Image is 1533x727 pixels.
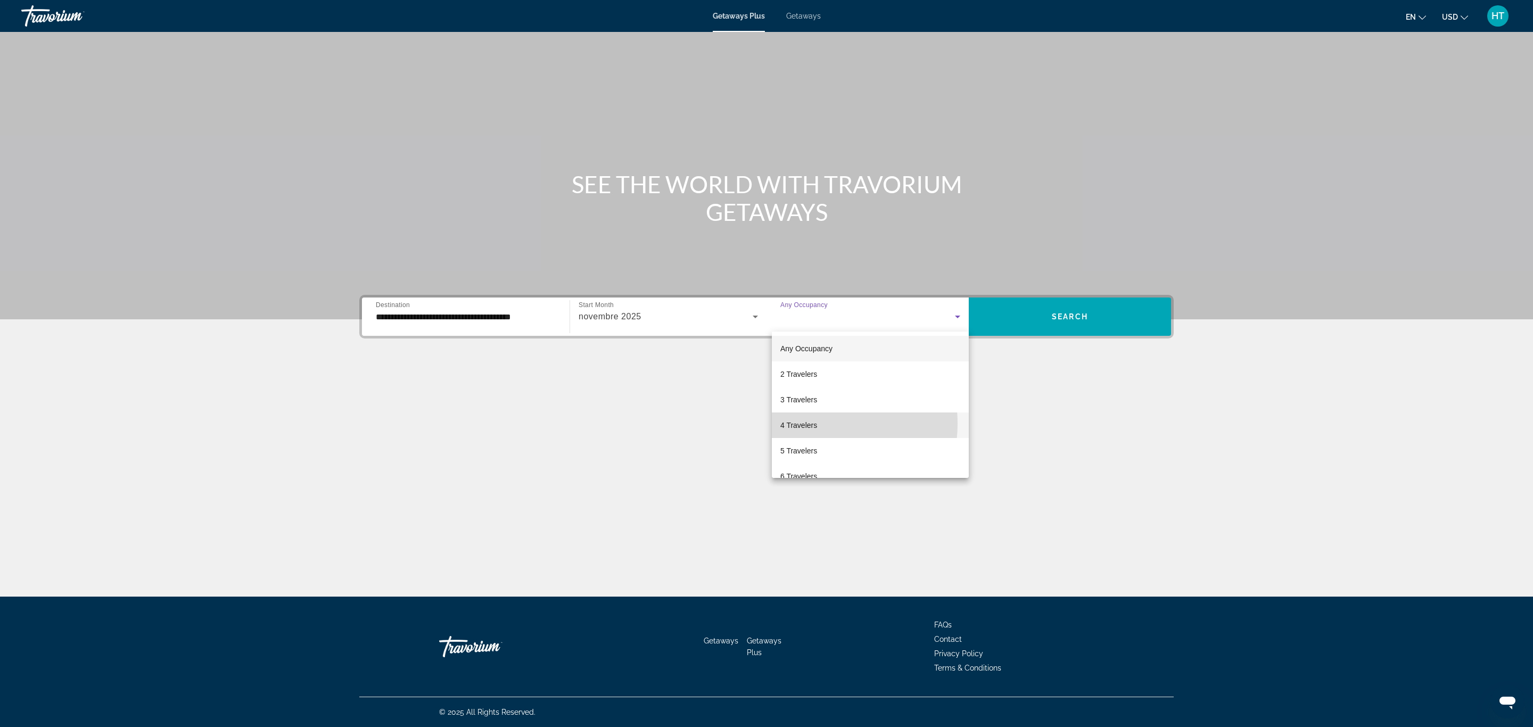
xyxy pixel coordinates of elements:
span: 4 Travelers [780,419,817,432]
span: 6 Travelers [780,470,817,483]
span: 3 Travelers [780,393,817,406]
span: 2 Travelers [780,368,817,381]
span: 5 Travelers [780,444,817,457]
span: Any Occupancy [780,344,833,353]
iframe: Bouton de lancement de la fenêtre de messagerie [1490,684,1524,718]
